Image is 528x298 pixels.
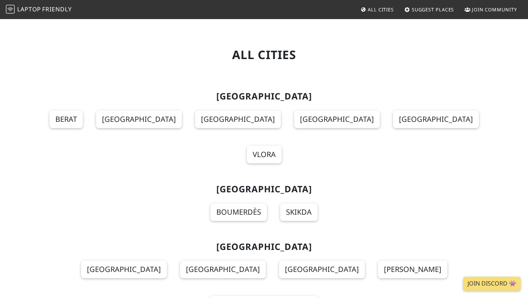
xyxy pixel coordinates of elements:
a: [GEOGRAPHIC_DATA] [294,110,380,128]
span: Suggest Places [412,6,454,13]
a: Berat [49,110,83,128]
a: Join Discord 👾 [463,277,521,291]
a: Skikda [280,203,318,221]
h2: [GEOGRAPHIC_DATA] [26,184,502,195]
h1: All Cities [26,48,502,62]
a: Vlora [247,146,282,163]
a: [GEOGRAPHIC_DATA] [393,110,479,128]
a: LaptopFriendly LaptopFriendly [6,3,72,16]
a: Suggest Places [401,3,457,16]
span: Join Community [472,6,517,13]
a: [GEOGRAPHIC_DATA] [180,261,266,278]
a: [PERSON_NAME] [378,261,447,278]
a: [GEOGRAPHIC_DATA] [195,110,281,128]
a: All Cities [357,3,397,16]
span: All Cities [368,6,394,13]
a: Join Community [462,3,520,16]
span: Friendly [42,5,71,13]
img: LaptopFriendly [6,5,15,14]
h2: [GEOGRAPHIC_DATA] [26,241,502,252]
a: [GEOGRAPHIC_DATA] [96,110,182,128]
h2: [GEOGRAPHIC_DATA] [26,91,502,102]
a: [GEOGRAPHIC_DATA] [81,261,167,278]
a: [GEOGRAPHIC_DATA] [279,261,365,278]
a: Boumerdès [210,203,267,221]
span: Laptop [17,5,41,13]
